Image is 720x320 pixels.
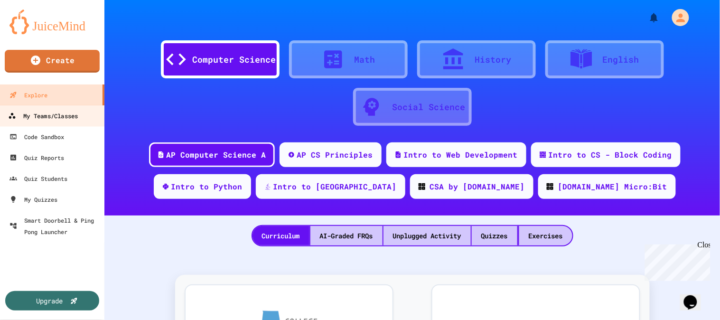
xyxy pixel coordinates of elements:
[193,53,276,66] div: Computer Science
[430,181,525,192] div: CSA by [DOMAIN_NAME]
[5,50,100,73] a: Create
[472,226,517,245] div: Quizzes
[475,53,511,66] div: History
[603,53,639,66] div: English
[519,226,572,245] div: Exercises
[297,149,373,160] div: AP CS Principles
[37,296,63,306] div: Upgrade
[9,89,47,101] div: Explore
[641,241,711,281] iframe: chat widget
[383,226,471,245] div: Unplugged Activity
[549,149,672,160] div: Intro to CS - Block Coding
[9,173,67,184] div: Quiz Students
[419,183,425,190] img: CODE_logo_RGB.png
[273,181,397,192] div: Intro to [GEOGRAPHIC_DATA]
[4,4,65,60] div: Chat with us now!Close
[9,9,95,34] img: logo-orange.svg
[9,131,64,142] div: Code Sandbox
[167,149,266,160] div: AP Computer Science A
[547,183,553,190] img: CODE_logo_RGB.png
[404,149,518,160] div: Intro to Web Development
[662,7,692,28] div: My Account
[8,110,78,122] div: My Teams/Classes
[355,53,375,66] div: Math
[631,9,662,26] div: My Notifications
[680,282,711,311] iframe: chat widget
[393,101,466,113] div: Social Science
[9,215,101,237] div: Smart Doorbell & Ping Pong Launcher
[310,226,383,245] div: AI-Graded FRQs
[558,181,667,192] div: [DOMAIN_NAME] Micro:Bit
[171,181,243,192] div: Intro to Python
[9,152,64,163] div: Quiz Reports
[9,194,57,205] div: My Quizzes
[252,226,309,245] div: Curriculum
